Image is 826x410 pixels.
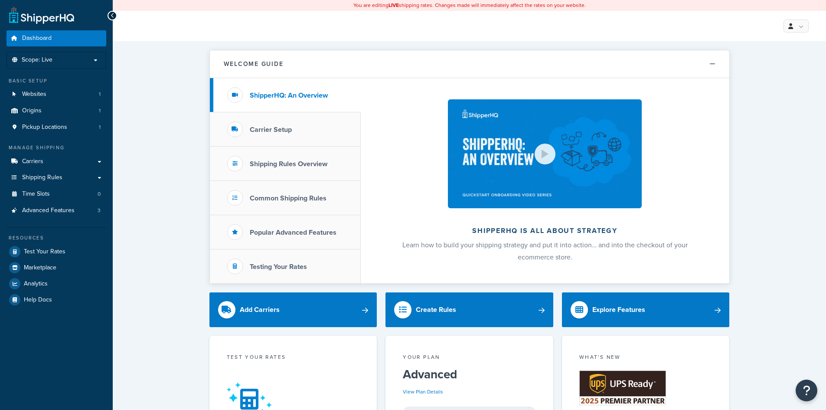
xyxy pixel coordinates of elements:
[384,227,706,235] h2: ShipperHQ is all about strategy
[22,91,46,98] span: Websites
[22,107,42,115] span: Origins
[7,77,106,85] div: Basic Setup
[24,248,65,256] span: Test Your Rates
[403,367,536,381] h5: Advanced
[7,119,106,135] li: Pickup Locations
[7,119,106,135] a: Pickup Locations1
[7,154,106,170] a: Carriers
[99,91,101,98] span: 1
[7,292,106,308] a: Help Docs
[22,56,52,64] span: Scope: Live
[99,124,101,131] span: 1
[7,276,106,292] a: Analytics
[22,174,62,181] span: Shipping Rules
[250,160,327,168] h3: Shipping Rules Overview
[7,244,106,259] a: Test Your Rates
[98,207,101,214] span: 3
[22,190,50,198] span: Time Slots
[562,292,730,327] a: Explore Features
[250,194,326,202] h3: Common Shipping Rules
[403,388,443,396] a: View Plan Details
[7,203,106,219] li: Advanced Features
[7,30,106,46] a: Dashboard
[250,229,336,236] h3: Popular Advanced Features
[7,103,106,119] a: Origins1
[7,86,106,102] li: Websites
[24,296,52,304] span: Help Docs
[403,353,536,363] div: Your Plan
[7,186,106,202] a: Time Slots0
[24,280,48,288] span: Analytics
[250,263,307,271] h3: Testing Your Rates
[98,190,101,198] span: 0
[7,260,106,276] a: Marketplace
[7,170,106,186] a: Shipping Rules
[7,103,106,119] li: Origins
[250,126,292,134] h3: Carrier Setup
[22,124,67,131] span: Pickup Locations
[7,234,106,242] div: Resources
[416,304,456,316] div: Create Rules
[389,1,399,9] b: LIVE
[22,158,43,165] span: Carriers
[579,353,712,363] div: What's New
[210,50,729,78] button: Welcome Guide
[7,186,106,202] li: Time Slots
[448,99,641,208] img: ShipperHQ is all about strategy
[24,264,56,272] span: Marketplace
[385,292,553,327] a: Create Rules
[22,35,52,42] span: Dashboard
[224,61,284,67] h2: Welcome Guide
[250,92,328,99] h3: ShipperHQ: An Overview
[796,380,817,401] button: Open Resource Center
[7,86,106,102] a: Websites1
[7,144,106,151] div: Manage Shipping
[99,107,101,115] span: 1
[240,304,280,316] div: Add Carriers
[209,292,377,327] a: Add Carriers
[227,353,360,363] div: Test your rates
[402,240,688,262] span: Learn how to build your shipping strategy and put it into action… and into the checkout of your e...
[7,203,106,219] a: Advanced Features3
[592,304,645,316] div: Explore Features
[22,207,75,214] span: Advanced Features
